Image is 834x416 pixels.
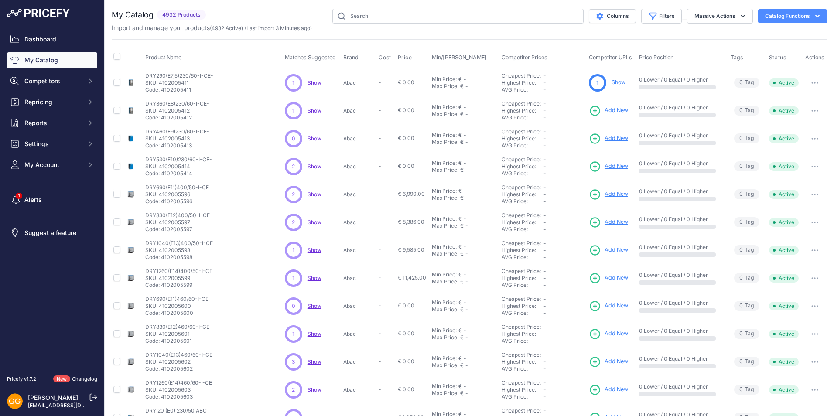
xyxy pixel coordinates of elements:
p: Abac [343,191,375,198]
div: Min Price: [432,188,457,194]
span: - [543,247,546,253]
div: Max Price: [432,167,458,174]
span: (Last import 3 Minutes ago) [245,25,312,31]
a: Cheapest Price: [502,324,541,330]
span: 1 [292,107,294,115]
div: € [460,306,464,313]
span: Price Position [639,54,673,61]
span: 2 [292,163,295,170]
span: - [543,219,546,225]
a: Cheapest Price: [502,351,541,358]
a: Add New [589,160,628,173]
span: Tag [734,106,759,116]
span: € 0.00 [398,302,414,309]
div: - [464,250,468,257]
div: - [462,243,466,250]
span: Active [769,162,799,171]
div: € [458,271,462,278]
span: - [543,79,546,86]
div: Min Price: [432,76,457,83]
span: - [543,163,546,170]
span: - [543,254,546,260]
span: - [543,296,546,302]
p: Code: 4102005411 [145,86,213,93]
span: Add New [605,246,628,254]
div: AVG Price: [502,198,543,205]
div: Max Price: [432,111,458,118]
p: DRY460(E9)230/60-I-CE- [145,128,209,135]
div: - [462,132,466,139]
div: - [462,104,466,111]
div: AVG Price: [502,226,543,233]
p: SKU: 4102005597 [145,219,210,226]
span: Competitor Prices [502,54,547,61]
span: 1 [596,79,598,87]
span: - [543,275,546,281]
div: - [464,167,468,174]
span: - [379,107,381,113]
button: Status [769,54,788,61]
div: € [460,278,464,285]
p: 0 Lower / 0 Equal / 0 Higher [639,216,722,223]
div: € [458,160,462,167]
a: My Catalog [7,52,97,68]
span: 4932 Products [157,10,206,20]
p: Abac [343,303,375,310]
div: - [462,76,466,83]
a: Show [612,79,625,85]
span: - [543,226,546,232]
a: Show [308,247,321,253]
p: DRY690(E11)460/60-I-CE [145,296,208,303]
div: Highest Price: [502,107,543,114]
a: Show [308,135,321,142]
a: Show [308,303,321,309]
span: Active [769,106,799,115]
span: - [543,303,546,309]
p: SKU: 4102005414 [145,163,212,170]
p: DRY1040(E13)400/50-I-CE [145,240,213,247]
p: 0 Lower / 0 Equal / 0 Higher [639,160,722,167]
p: Code: 4102005597 [145,226,210,233]
a: Show [308,191,321,198]
span: - [543,100,546,107]
a: Show [308,331,321,337]
button: Columns [589,9,636,23]
input: Search [332,9,584,24]
span: - [543,72,546,79]
button: Filters [641,9,682,24]
p: Import and manage your products [112,24,312,32]
div: Max Price: [432,83,458,90]
span: Active [769,302,799,310]
div: € [458,215,462,222]
div: - [464,139,468,146]
span: 0 [739,246,743,254]
button: Reports [7,115,97,131]
span: Reports [24,119,82,127]
button: Repricing [7,94,97,110]
span: Brand [343,54,359,61]
a: Show [308,358,321,365]
div: € [460,139,464,146]
span: Tag [734,189,759,199]
a: Show [308,79,321,86]
p: 0 Lower / 0 Equal / 0 Higher [639,244,722,251]
span: Repricing [24,98,82,106]
div: Highest Price: [502,135,543,142]
span: 0 [739,78,743,87]
span: Add New [605,274,628,282]
span: 0 [739,106,743,115]
div: € [458,76,462,83]
span: Status [769,54,786,61]
a: Show [308,275,321,281]
div: Highest Price: [502,219,543,226]
span: - [543,128,546,135]
p: Abac [343,135,375,142]
div: Min Price: [432,299,457,306]
div: € [458,299,462,306]
nav: Sidebar [7,31,97,365]
span: - [379,302,381,309]
span: Actions [805,54,824,61]
span: - [379,274,381,281]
